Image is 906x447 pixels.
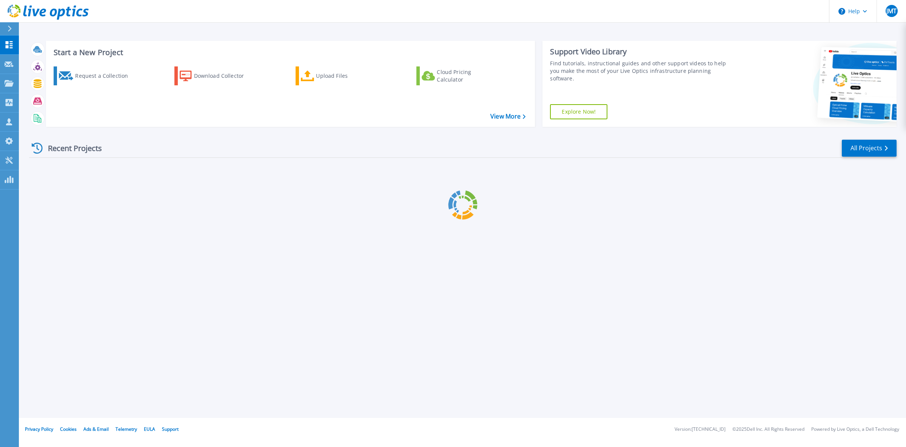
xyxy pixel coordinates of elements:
a: Telemetry [116,426,137,432]
a: Explore Now! [550,104,607,119]
div: Support Video Library [550,47,732,57]
a: Ads & Email [83,426,109,432]
li: Version: [TECHNICAL_ID] [675,427,726,432]
a: Support [162,426,179,432]
h3: Start a New Project [54,48,525,57]
div: Cloud Pricing Calculator [437,68,497,83]
div: Recent Projects [29,139,112,157]
a: Request a Collection [54,66,138,85]
a: View More [490,113,525,120]
a: Upload Files [296,66,380,85]
div: Request a Collection [75,68,136,83]
a: EULA [144,426,155,432]
div: Download Collector [194,68,254,83]
div: Find tutorials, instructional guides and other support videos to help you make the most of your L... [550,60,732,82]
a: All Projects [842,140,897,157]
a: Cookies [60,426,77,432]
a: Download Collector [174,66,259,85]
div: Upload Files [316,68,376,83]
span: JMT [886,8,897,14]
li: © 2025 Dell Inc. All Rights Reserved [732,427,804,432]
li: Powered by Live Optics, a Dell Technology [811,427,899,432]
a: Privacy Policy [25,426,53,432]
a: Cloud Pricing Calculator [416,66,501,85]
